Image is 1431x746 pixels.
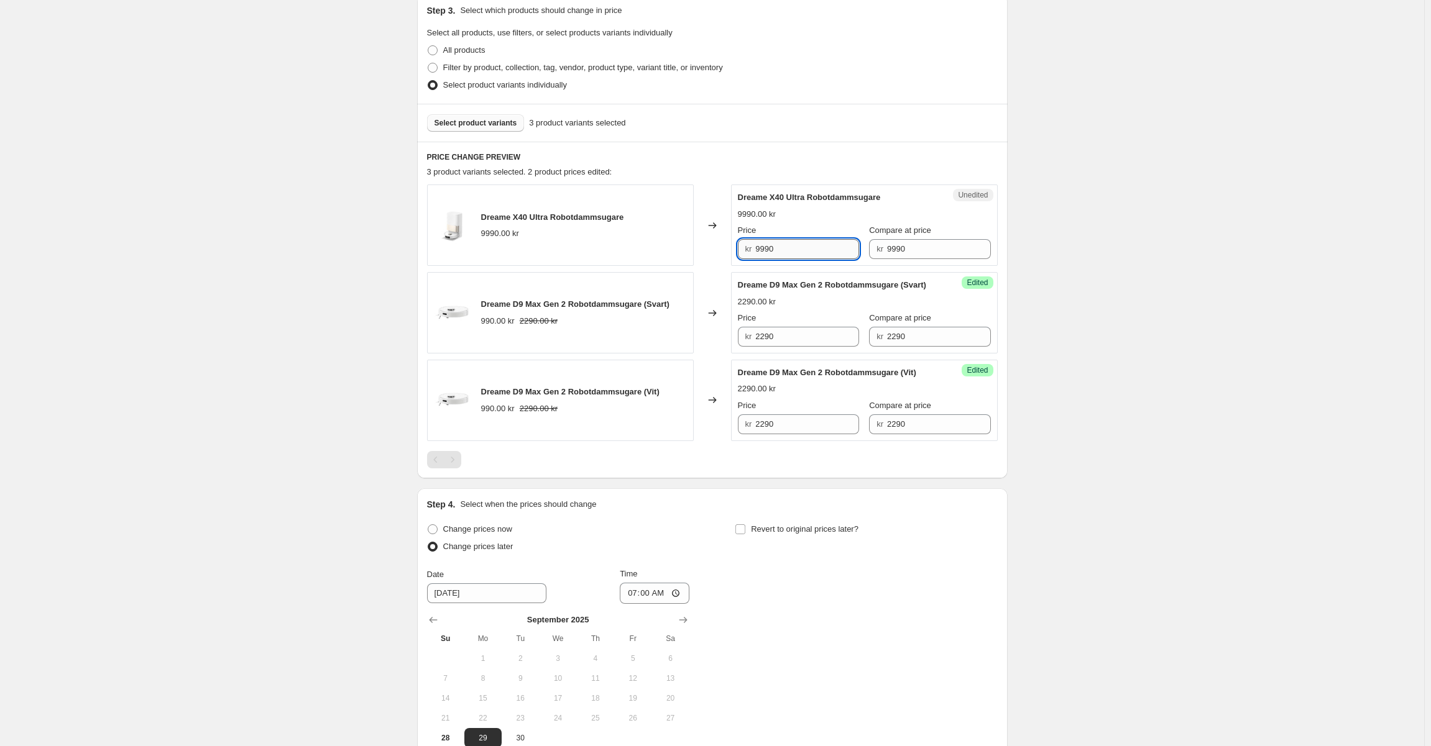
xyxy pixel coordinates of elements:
h2: Step 3. [427,4,456,17]
th: Sunday [427,629,464,648]
div: 9990.00 kr [738,208,776,221]
span: Dreame D9 Max Gen 2 Robotdammsugare (Vit) [481,387,660,396]
span: Change prices now [443,524,512,534]
span: Su [432,634,459,644]
strike: 2290.00 kr [520,315,558,327]
span: Sa [656,634,684,644]
button: Monday September 8 2025 [464,668,502,688]
span: 23 [507,713,534,723]
button: Saturday September 27 2025 [651,708,689,728]
span: Fr [619,634,646,644]
span: 1 [469,653,497,663]
span: 25 [582,713,609,723]
button: Thursday September 4 2025 [577,648,614,668]
button: Show previous month, August 2025 [425,611,442,629]
span: 4 [582,653,609,663]
button: Thursday September 25 2025 [577,708,614,728]
button: Thursday September 11 2025 [577,668,614,688]
span: 3 [544,653,571,663]
span: 24 [544,713,571,723]
span: Edited [967,278,988,288]
button: Wednesday September 10 2025 [539,668,576,688]
span: Compare at price [869,401,931,410]
span: Change prices later [443,542,513,551]
span: Date [427,570,444,579]
p: Select when the prices should change [460,498,596,511]
span: Select product variants individually [443,80,567,89]
span: 15 [469,693,497,703]
span: 3 product variants selected [529,117,625,129]
span: Tu [507,634,534,644]
button: Sunday September 7 2025 [427,668,464,688]
div: 2290.00 kr [738,296,776,308]
span: Dreame X40 Ultra Robotdammsugare [481,212,624,222]
button: Wednesday September 17 2025 [539,688,576,708]
button: Saturday September 6 2025 [651,648,689,668]
span: 5 [619,653,646,663]
span: Compare at price [869,313,931,322]
button: Friday September 26 2025 [614,708,651,728]
span: We [544,634,571,644]
span: 22 [469,713,497,723]
span: Time [620,569,637,578]
span: 29 [469,733,497,743]
img: Robot-Left_3c6700c9-6844-4a6a-be1b-b9483d837baa_80x.jpg [434,381,471,419]
span: Price [738,225,757,235]
span: Price [738,313,757,322]
button: Thursday September 18 2025 [577,688,614,708]
span: 14 [432,693,459,703]
button: Friday September 12 2025 [614,668,651,688]
span: 6 [656,653,684,663]
input: 9/28/2025 [427,583,546,603]
button: Saturday September 20 2025 [651,688,689,708]
span: 7 [432,673,459,683]
div: 990.00 kr [481,315,515,327]
span: 9 [507,673,534,683]
img: Robot-Left_3c6700c9-6844-4a6a-be1b-b9483d837baa_80x.jpg [434,294,471,332]
button: Tuesday September 23 2025 [502,708,539,728]
input: 12:00 [620,583,689,604]
span: All products [443,45,485,55]
strike: 2290.00 kr [520,403,558,415]
span: Dreame D9 Max Gen 2 Robotdammsugare (Vit) [738,368,916,377]
button: Monday September 1 2025 [464,648,502,668]
button: Monday September 15 2025 [464,688,502,708]
h6: PRICE CHANGE PREVIEW [427,152,998,162]
span: Select product variants [435,118,517,128]
span: kr [877,419,883,429]
th: Monday [464,629,502,648]
span: 18 [582,693,609,703]
span: 8 [469,673,497,683]
span: kr [745,332,752,341]
span: 17 [544,693,571,703]
button: Tuesday September 9 2025 [502,668,539,688]
h2: Step 4. [427,498,456,511]
span: 19 [619,693,646,703]
span: Dreame X40 Ultra Robotdammsugare [738,193,881,202]
span: Dreame D9 Max Gen 2 Robotdammsugare (Svart) [738,280,926,289]
button: Saturday September 13 2025 [651,668,689,688]
span: 2 [507,653,534,663]
span: 26 [619,713,646,723]
span: 16 [507,693,534,703]
span: 10 [544,673,571,683]
button: Show next month, October 2025 [674,611,692,629]
span: 3 product variants selected. 2 product prices edited: [427,167,612,176]
span: kr [877,332,883,341]
button: Sunday September 14 2025 [427,688,464,708]
button: Friday September 19 2025 [614,688,651,708]
span: kr [745,419,752,429]
span: Unedited [958,190,988,200]
span: Select all products, use filters, or select products variants individually [427,28,673,37]
button: Tuesday September 2 2025 [502,648,539,668]
th: Wednesday [539,629,576,648]
span: Edited [967,365,988,375]
span: 13 [656,673,684,683]
div: 2290.00 kr [738,383,776,395]
span: kr [877,244,883,253]
span: Compare at price [869,225,931,235]
span: Dreame D9 Max Gen 2 Robotdammsugare (Svart) [481,299,669,309]
span: Revert to original prices later? [751,524,858,534]
th: Thursday [577,629,614,648]
span: Price [738,401,757,410]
